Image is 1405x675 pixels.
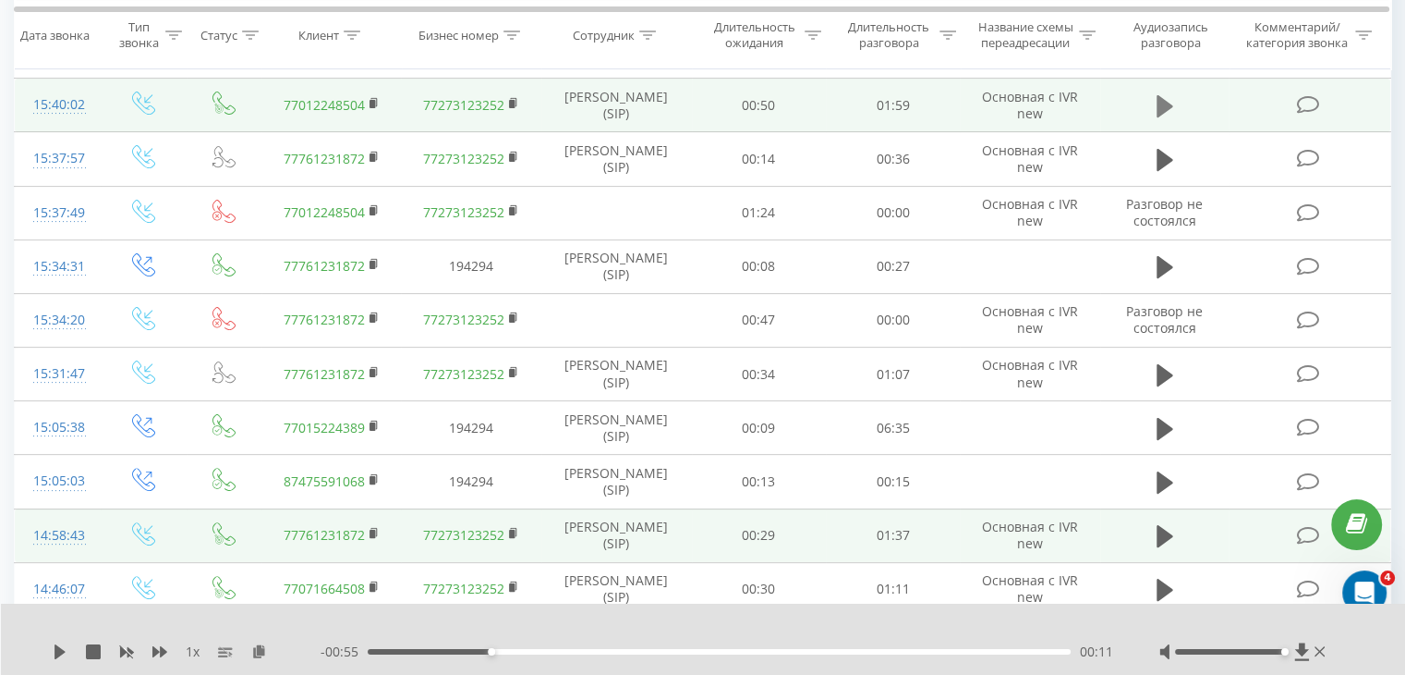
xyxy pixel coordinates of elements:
[284,96,365,114] a: 77012248504
[692,293,826,347] td: 00:47
[33,356,82,392] div: 15:31:47
[33,410,82,446] div: 15:05:38
[33,195,82,231] div: 15:37:49
[826,132,960,186] td: 00:36
[423,526,504,544] a: 77273123252
[977,19,1074,51] div: Название схемы переадресации
[826,562,960,616] td: 01:11
[1280,648,1288,656] div: Accessibility label
[842,19,935,51] div: Длительность разговора
[960,293,1099,347] td: Основная с IVR new
[692,348,826,401] td: 00:34
[33,571,82,607] div: 14:46:07
[541,562,692,616] td: [PERSON_NAME] (SIP)
[1126,195,1203,229] span: Разговор не состоялся
[423,365,504,383] a: 77273123252
[541,239,692,293] td: [PERSON_NAME] (SIP)
[826,186,960,239] td: 00:00
[401,401,540,455] td: 194294
[321,643,368,661] span: - 00:55
[709,19,801,51] div: Длительность ожидания
[298,27,339,43] div: Клиент
[826,293,960,347] td: 00:00
[826,239,960,293] td: 00:27
[33,249,82,285] div: 15:34:31
[692,401,826,455] td: 00:09
[960,186,1099,239] td: Основная с IVR new
[692,132,826,186] td: 00:14
[541,132,692,186] td: [PERSON_NAME] (SIP)
[284,365,365,383] a: 77761231872
[826,79,960,132] td: 01:59
[960,509,1099,562] td: Основная с IVR new
[1242,19,1350,51] div: Комментарий/категория звонка
[418,27,499,43] div: Бизнес номер
[692,79,826,132] td: 00:50
[541,509,692,562] td: [PERSON_NAME] (SIP)
[1080,643,1113,661] span: 00:11
[826,401,960,455] td: 06:35
[826,509,960,562] td: 01:37
[423,311,504,328] a: 77273123252
[33,463,82,499] div: 15:05:03
[33,518,82,554] div: 14:58:43
[541,348,692,401] td: [PERSON_NAME] (SIP)
[692,455,826,509] td: 00:13
[423,150,504,167] a: 77273123252
[33,302,82,338] div: 15:34:20
[573,27,635,43] div: Сотрудник
[116,19,160,51] div: Тип звонка
[284,257,365,275] a: 77761231872
[541,79,692,132] td: [PERSON_NAME] (SIP)
[423,203,504,221] a: 77273123252
[200,27,237,43] div: Статус
[488,648,495,656] div: Accessibility label
[1117,19,1225,51] div: Аудиозапись разговора
[692,186,826,239] td: 01:24
[692,239,826,293] td: 00:08
[186,643,200,661] span: 1 x
[541,401,692,455] td: [PERSON_NAME] (SIP)
[826,348,960,401] td: 01:07
[541,455,692,509] td: [PERSON_NAME] (SIP)
[401,455,540,509] td: 194294
[692,509,826,562] td: 00:29
[1126,302,1203,337] span: Разговор не состоялся
[692,562,826,616] td: 00:30
[401,239,540,293] td: 194294
[284,472,365,490] a: 87475591068
[284,311,365,328] a: 77761231872
[1342,571,1387,615] iframe: Intercom live chat
[960,348,1099,401] td: Основная с IVR new
[423,580,504,597] a: 77273123252
[284,419,365,436] a: 77015224389
[1380,571,1395,585] span: 4
[960,562,1099,616] td: Основная с IVR new
[284,150,365,167] a: 77761231872
[423,96,504,114] a: 77273123252
[20,27,90,43] div: Дата звонка
[284,203,365,221] a: 77012248504
[284,580,365,597] a: 77071664508
[33,87,82,123] div: 15:40:02
[826,455,960,509] td: 00:15
[33,141,82,177] div: 15:37:57
[960,79,1099,132] td: Основная с IVR new
[960,132,1099,186] td: Основная с IVR new
[284,526,365,544] a: 77761231872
